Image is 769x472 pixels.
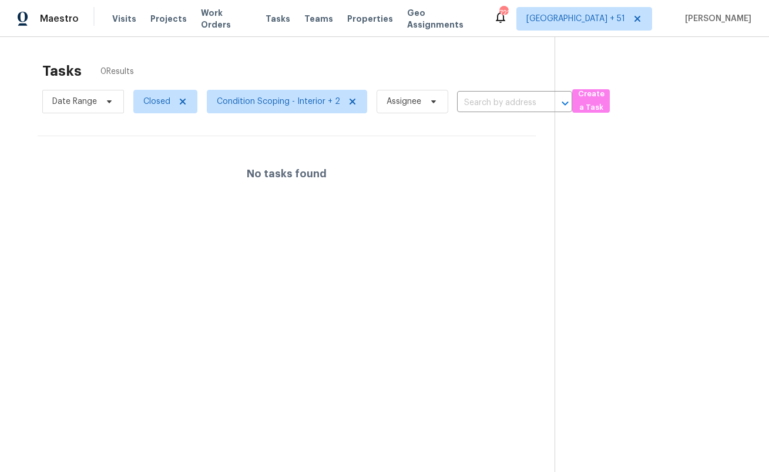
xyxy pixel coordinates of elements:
h2: Tasks [42,65,82,77]
span: Assignee [387,96,421,107]
span: Create a Task [578,87,604,114]
span: Tasks [266,15,290,23]
span: Work Orders [201,7,251,31]
span: Geo Assignments [407,7,479,31]
button: Open [557,95,573,112]
input: Search by address [457,94,539,112]
span: 0 Results [100,66,134,77]
span: Date Range [52,96,97,107]
span: Properties [347,13,393,25]
span: Visits [112,13,136,25]
h4: No tasks found [247,168,327,180]
span: [GEOGRAPHIC_DATA] + 51 [526,13,625,25]
div: 722 [499,7,508,19]
span: Teams [304,13,333,25]
button: Create a Task [572,89,610,113]
span: Maestro [40,13,79,25]
span: Projects [150,13,187,25]
span: Condition Scoping - Interior + 2 [217,96,340,107]
span: Closed [143,96,170,107]
span: [PERSON_NAME] [680,13,751,25]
